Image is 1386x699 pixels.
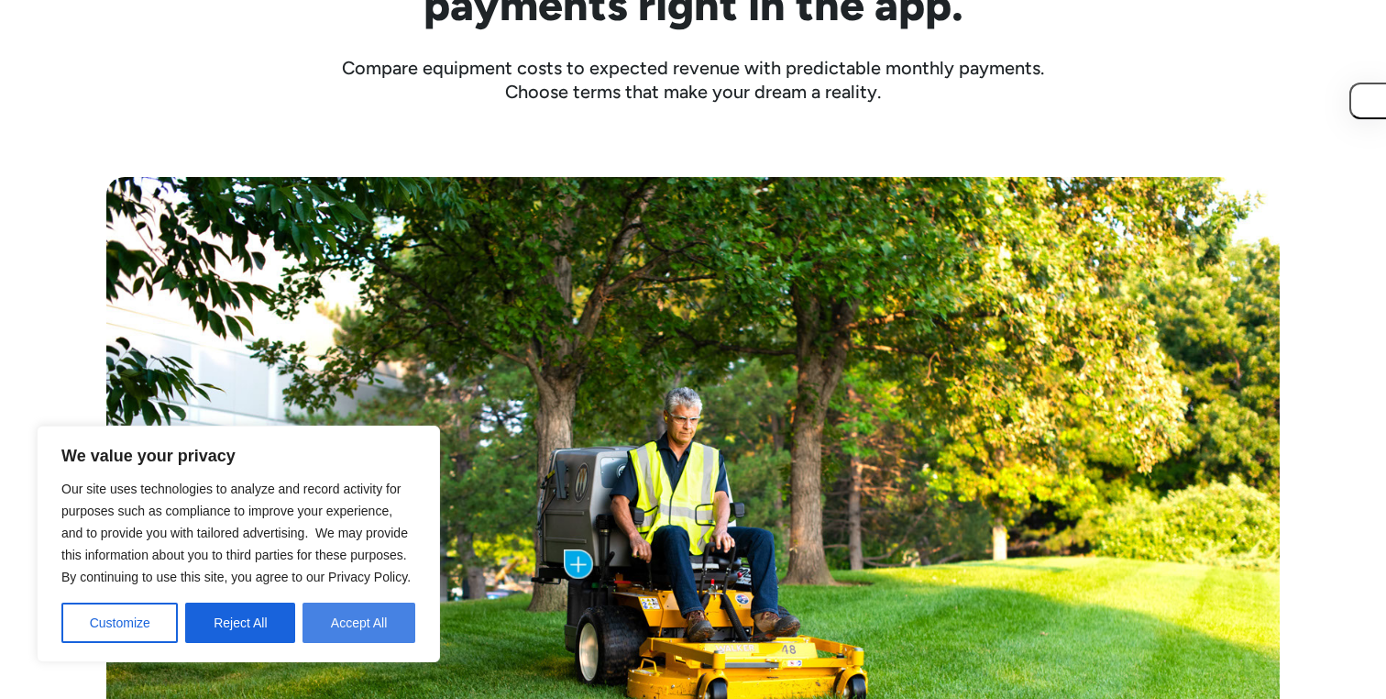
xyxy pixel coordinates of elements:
[61,482,411,584] span: Our site uses technologies to analyze and record activity for purposes such as compliance to impr...
[302,603,415,643] button: Accept All
[106,56,1280,104] div: Compare equipment costs to expected revenue with predictable monthly payments. Choose terms that ...
[61,445,415,467] p: We value your privacy
[37,426,440,662] div: We value your privacy
[564,549,593,579] img: Plus icon with blue background
[185,603,295,643] button: Reject All
[61,603,178,643] button: Customize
